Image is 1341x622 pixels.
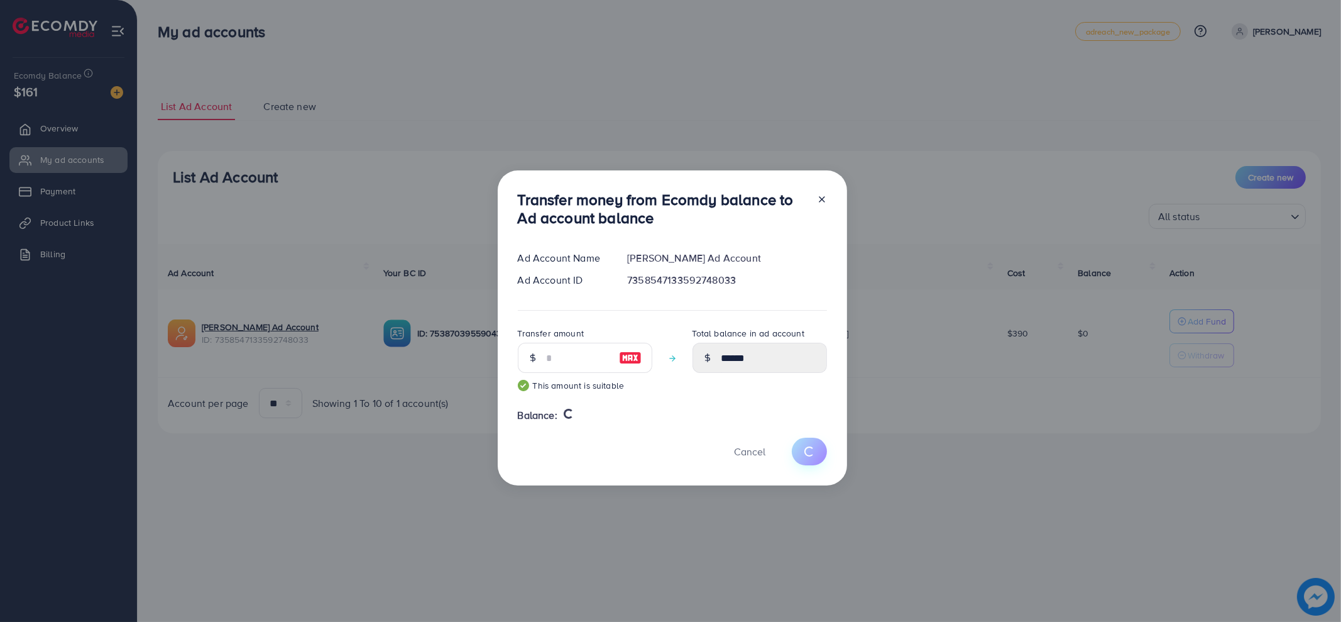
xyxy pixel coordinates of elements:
[735,445,766,458] span: Cancel
[518,191,807,227] h3: Transfer money from Ecomdy balance to Ad account balance
[518,379,652,392] small: This amount is suitable
[719,438,782,465] button: Cancel
[518,408,557,423] span: Balance:
[508,273,618,287] div: Ad Account ID
[518,380,529,391] img: guide
[692,327,804,340] label: Total balance in ad account
[508,251,618,265] div: Ad Account Name
[518,327,584,340] label: Transfer amount
[617,273,836,287] div: 7358547133592748033
[619,350,642,365] img: image
[617,251,836,265] div: [PERSON_NAME] Ad Account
